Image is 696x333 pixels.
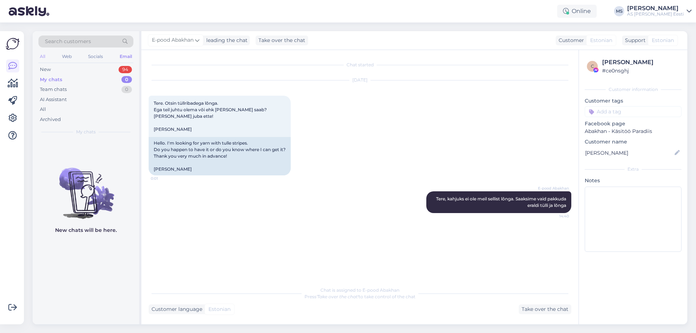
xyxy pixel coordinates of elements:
span: Tere, kahjuks ei ole meil sellist lõnga. Saaksime vaid pakkuda eraldi tülli ja lõnga [436,196,567,208]
div: My chats [40,76,62,83]
span: 14:40 [542,213,569,219]
div: Take over the chat [519,304,571,314]
div: Team chats [40,86,67,93]
div: All [40,106,46,113]
div: Extra [585,166,681,172]
span: Press to take control of the chat [304,294,415,299]
input: Add name [585,149,673,157]
span: Chat is assigned to E-pood Abakhan [320,287,399,293]
div: 94 [119,66,132,73]
span: Search customers [45,38,91,45]
span: Estonian [208,305,231,313]
div: Web [61,52,73,61]
p: New chats will be here. [55,226,117,234]
p: Customer tags [585,97,681,105]
div: Customer [556,37,584,44]
div: New [40,66,51,73]
div: AI Assistant [40,96,67,103]
span: E-pood Abakhan [538,186,569,191]
p: Notes [585,177,681,184]
div: [DATE] [149,77,571,83]
a: [PERSON_NAME]AS [PERSON_NAME] Eesti [627,5,692,17]
div: [PERSON_NAME] [602,58,679,67]
div: All [38,52,47,61]
img: No chats [33,155,139,220]
span: c [591,63,594,69]
div: Hello. I'm looking for yarn with tulle stripes. Do you happen to have it or do you know where I c... [149,137,291,175]
div: Take over the chat [256,36,308,45]
div: Email [118,52,133,61]
div: AS [PERSON_NAME] Eesti [627,11,684,17]
div: Support [622,37,646,44]
div: Socials [87,52,104,61]
input: Add a tag [585,106,681,117]
span: Tere. Otsin tüllribadega lõnga. Ega teil juhtu olema või ehk [PERSON_NAME] saab? [PERSON_NAME] ju... [154,100,267,132]
div: Customer information [585,86,681,93]
p: Customer name [585,138,681,146]
div: MS [614,6,624,16]
p: Abakhan - Käsitöö Paradiis [585,128,681,135]
div: 0 [121,86,132,93]
div: # ce0nsghj [602,67,679,75]
span: Estonian [590,37,612,44]
span: E-pood Abakhan [152,36,194,44]
div: Online [557,5,597,18]
div: Customer language [149,305,202,313]
p: Facebook page [585,120,681,128]
div: Archived [40,116,61,123]
img: Askly Logo [6,37,20,51]
div: 0 [121,76,132,83]
i: 'Take over the chat' [316,294,359,299]
div: leading the chat [203,37,248,44]
div: [PERSON_NAME] [627,5,684,11]
span: My chats [76,129,96,135]
span: Estonian [652,37,674,44]
div: Chat started [149,62,571,68]
span: 0:01 [151,176,178,181]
